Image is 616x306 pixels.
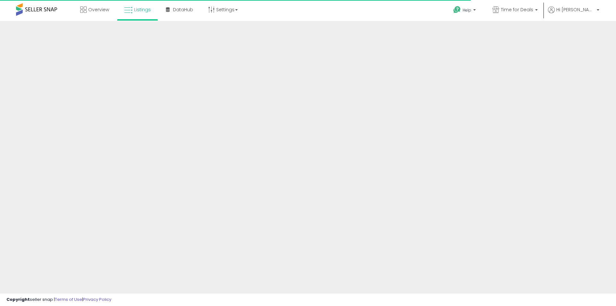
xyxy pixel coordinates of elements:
span: Hi [PERSON_NAME] [556,6,595,13]
span: Listings [134,6,151,13]
span: Overview [88,6,109,13]
i: Get Help [453,6,461,14]
span: DataHub [173,6,193,13]
a: Hi [PERSON_NAME] [548,6,599,21]
a: Help [448,1,482,21]
span: Time for Deals [501,6,533,13]
span: Help [463,7,471,13]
